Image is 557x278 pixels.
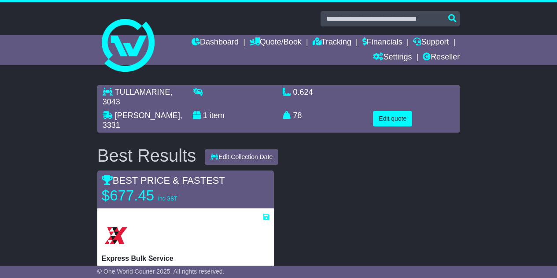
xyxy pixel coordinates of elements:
[102,175,225,186] span: BEST PRICE & FASTEST
[423,50,460,65] a: Reseller
[115,88,170,96] span: TULLAMARINE
[158,196,177,202] span: inc GST
[210,111,225,120] span: item
[93,146,201,165] div: Best Results
[192,35,239,50] a: Dashboard
[115,111,180,120] span: [PERSON_NAME]
[293,111,302,120] span: 78
[97,268,225,275] span: © One World Courier 2025. All rights reserved.
[313,35,351,50] a: Tracking
[203,111,207,120] span: 1
[373,111,412,126] button: Edit quote
[103,88,173,106] span: , 3043
[250,35,302,50] a: Quote/Book
[373,50,412,65] a: Settings
[293,88,313,96] span: 0.624
[205,149,278,165] button: Edit Collection Date
[102,254,270,263] p: Express Bulk Service
[102,187,212,204] p: $677.45
[362,35,402,50] a: Financials
[102,222,130,250] img: Border Express: Express Bulk Service
[103,111,182,130] span: , 3331
[413,35,449,50] a: Support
